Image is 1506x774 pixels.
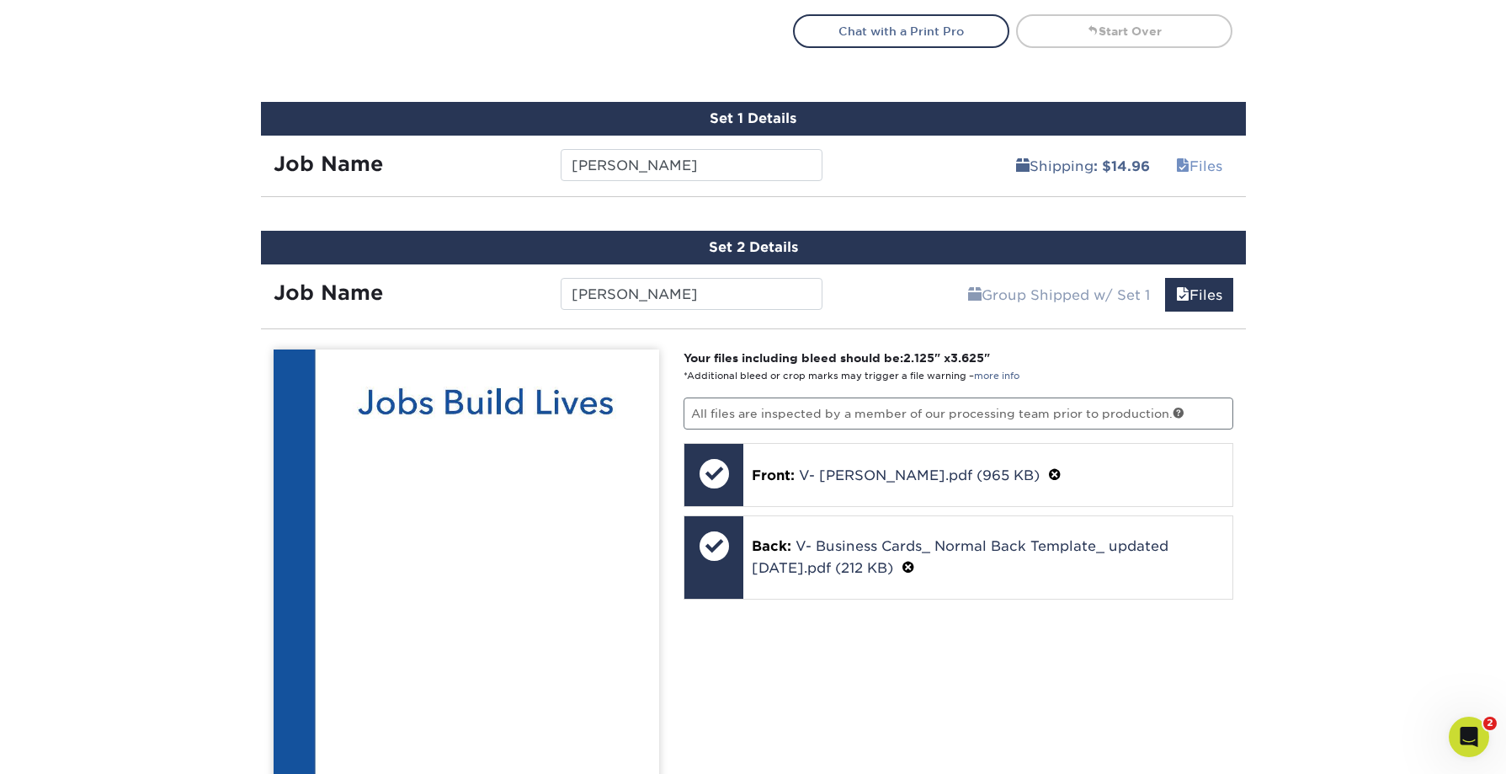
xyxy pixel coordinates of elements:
[684,351,990,365] strong: Your files including bleed should be: " x "
[1449,717,1489,757] iframe: Intercom live chat
[261,102,1246,136] div: Set 1 Details
[793,14,1009,48] a: Chat with a Print Pro
[1176,287,1189,303] span: files
[1176,158,1189,174] span: files
[1094,158,1150,174] b: : $14.96
[968,287,982,303] span: shipping
[1165,149,1233,183] a: Files
[684,371,1019,382] small: *Additional bleed or crop marks may trigger a file warning –
[957,278,1161,312] a: Group Shipped w/ Set 1
[274,280,383,305] strong: Job Name
[974,371,1019,382] a: more info
[684,398,1233,430] p: All files are inspected by a member of our processing team prior to production.
[1005,149,1161,183] a: Shipping: $14.96
[274,152,383,176] strong: Job Name
[752,467,795,483] span: Front:
[561,278,822,310] input: Enter a job name
[752,538,791,554] span: Back:
[799,467,1040,483] a: V- [PERSON_NAME].pdf (965 KB)
[4,723,143,768] iframe: Google Customer Reviews
[561,149,822,181] input: Enter a job name
[1483,717,1497,730] span: 2
[950,351,984,365] span: 3.625
[903,351,934,365] span: 2.125
[1016,14,1232,48] a: Start Over
[1016,158,1030,174] span: shipping
[752,538,1168,576] a: V- Business Cards_ Normal Back Template_ updated [DATE].pdf (212 KB)
[261,231,1246,264] div: Set 2 Details
[1165,278,1233,312] a: Files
